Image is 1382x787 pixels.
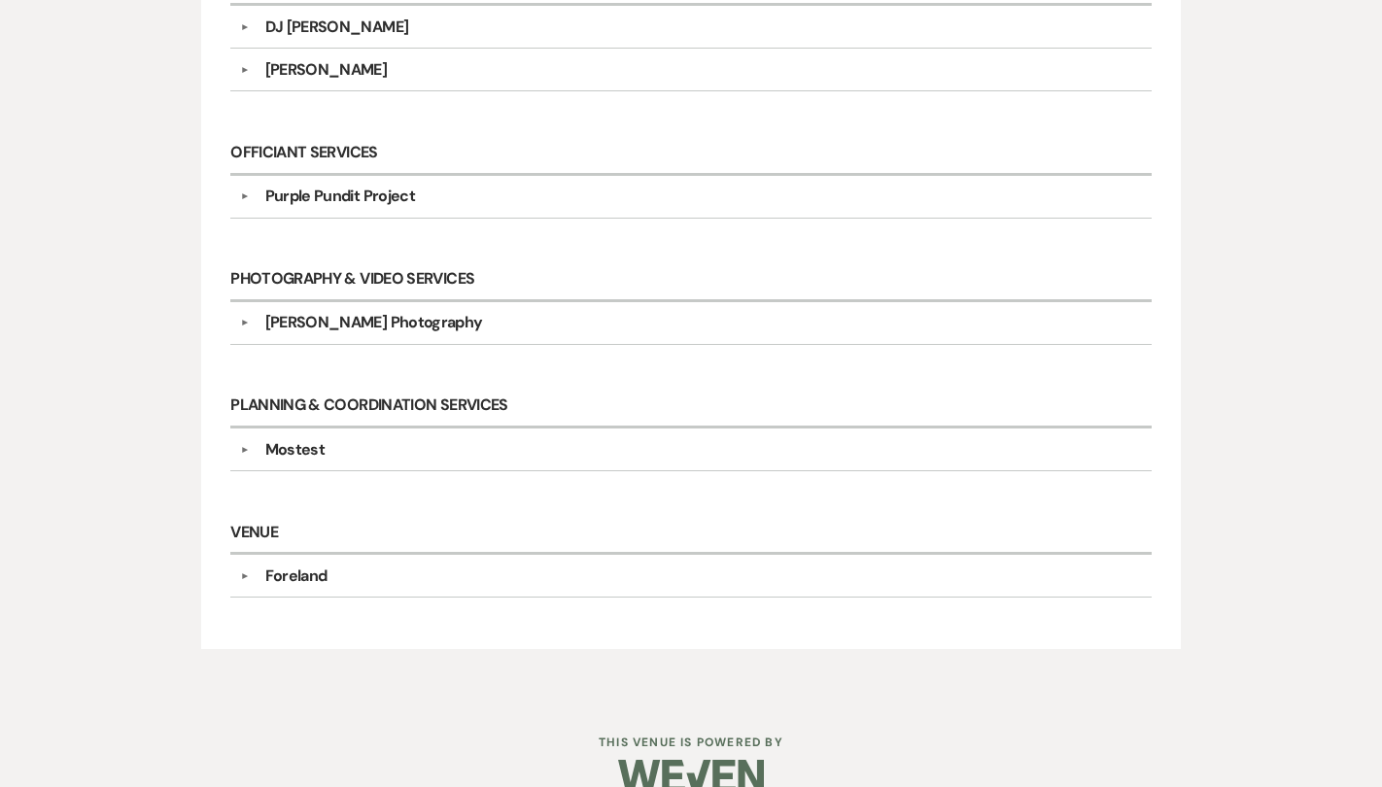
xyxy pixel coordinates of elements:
button: ▼ [233,571,257,581]
div: Foreland [265,565,328,588]
div: [PERSON_NAME] [265,58,388,82]
div: Mostest [265,438,326,462]
div: [PERSON_NAME] Photography [265,311,483,334]
h6: Venue [230,512,1152,555]
button: ▼ [233,65,257,75]
button: ▼ [233,445,257,455]
h6: Photography & Video Services [230,259,1152,302]
button: ▼ [233,318,257,327]
div: DJ [PERSON_NAME] [265,16,409,39]
button: ▼ [233,191,257,201]
div: Purple Pundit Project [265,185,416,208]
h6: Planning & Coordination Services [230,386,1152,428]
h6: Officiant Services [230,132,1152,175]
button: ▼ [233,22,257,32]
